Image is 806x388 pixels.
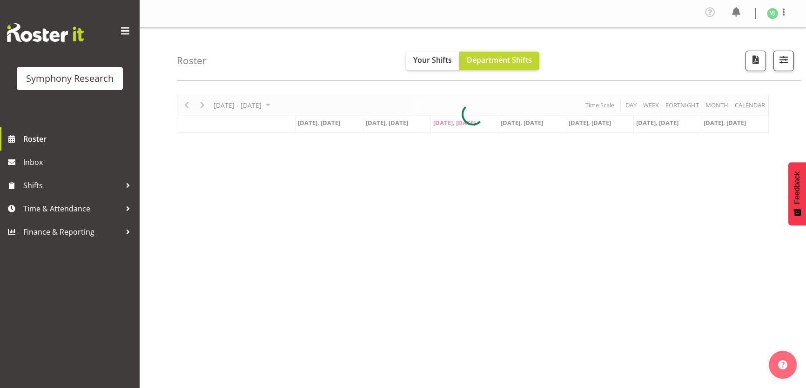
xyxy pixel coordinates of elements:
[23,132,135,146] span: Roster
[7,23,84,42] img: Rosterit website logo
[459,52,539,70] button: Department Shifts
[767,8,778,19] img: vishal-jain1986.jpg
[746,51,766,71] button: Download a PDF of the roster according to the set date range.
[23,202,121,216] span: Time & Attendance
[23,155,135,169] span: Inbox
[413,55,452,65] span: Your Shifts
[778,360,787,369] img: help-xxl-2.png
[773,51,794,71] button: Filter Shifts
[26,72,114,85] div: Symphony Research
[793,171,801,204] span: Feedback
[177,55,207,66] h4: Roster
[467,55,532,65] span: Department Shifts
[406,52,459,70] button: Your Shifts
[23,178,121,192] span: Shifts
[788,162,806,225] button: Feedback - Show survey
[23,225,121,239] span: Finance & Reporting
